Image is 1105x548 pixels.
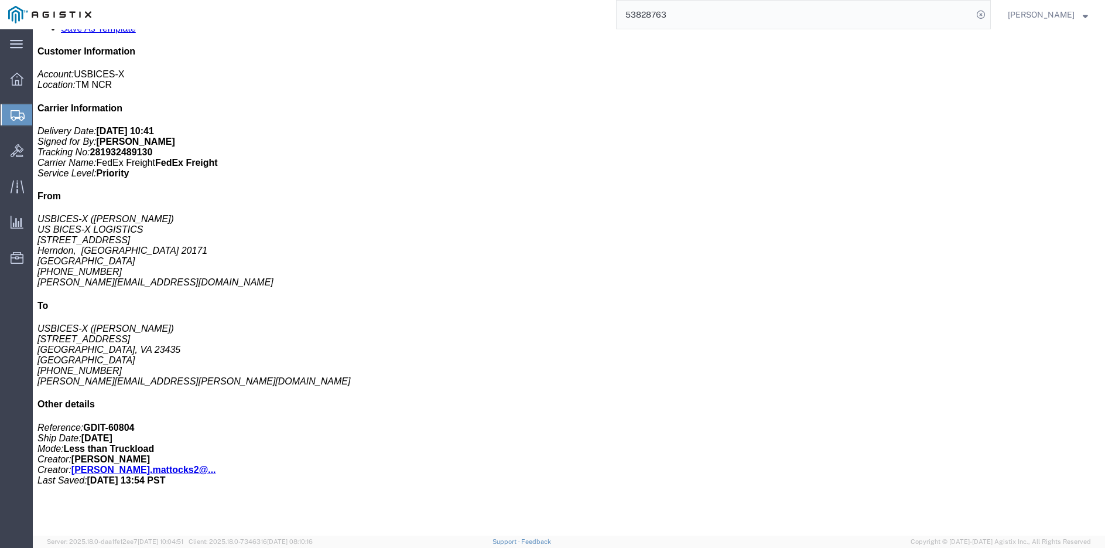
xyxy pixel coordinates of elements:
span: [DATE] 10:04:51 [138,538,183,545]
span: Server: 2025.18.0-daa1fe12ee7 [47,538,183,545]
button: [PERSON_NAME] [1007,8,1089,22]
span: Copyright © [DATE]-[DATE] Agistix Inc., All Rights Reserved [911,537,1091,547]
input: Search for shipment number, reference number [617,1,973,29]
a: Support [492,538,522,545]
span: Client: 2025.18.0-7346316 [189,538,313,545]
img: logo [8,6,91,23]
span: [DATE] 08:10:16 [267,538,313,545]
iframe: FS Legacy Container [33,29,1105,536]
a: Feedback [521,538,551,545]
span: Nicholas Pace [1008,8,1075,21]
